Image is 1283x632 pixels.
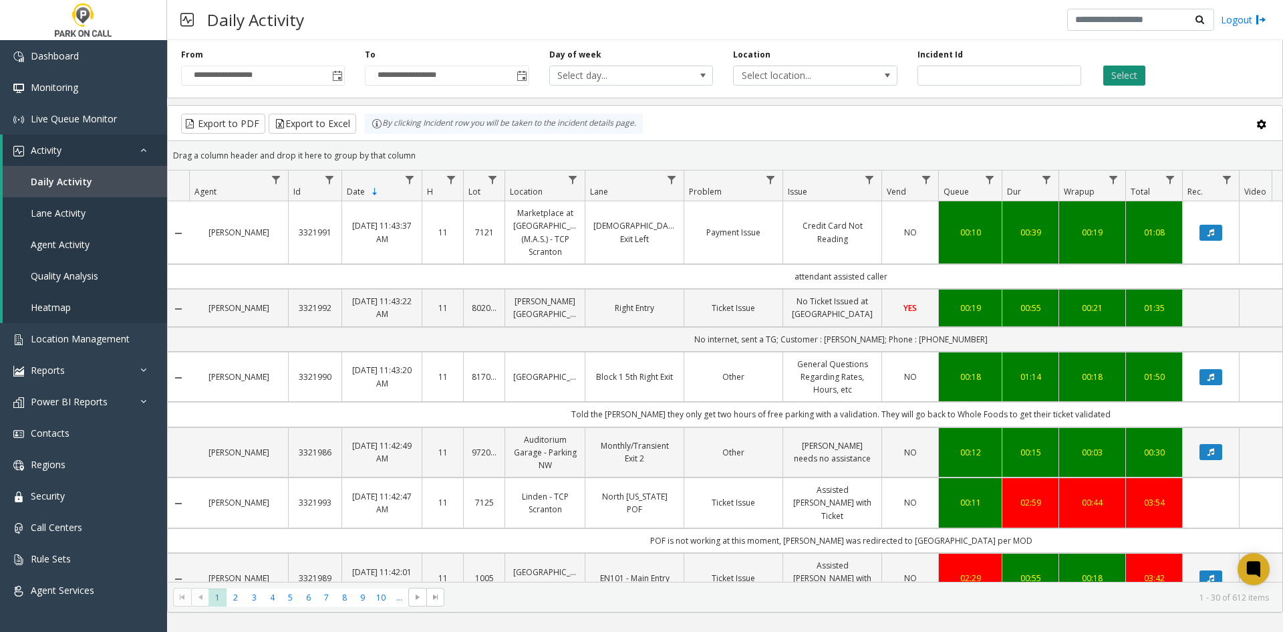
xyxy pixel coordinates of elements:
a: Quality Analysis [3,260,167,292]
a: [DATE] 11:43:20 AM [350,364,414,389]
span: Lane [590,186,608,197]
span: NO [904,227,917,238]
div: 00:19 [947,302,994,314]
a: [DATE] 11:42:49 AM [350,439,414,465]
span: Heatmap [31,301,71,314]
span: NO [904,447,917,458]
a: Date Filter Menu [401,171,419,189]
span: Lot [468,186,480,197]
a: Id Filter Menu [321,171,339,189]
span: Security [31,490,65,502]
a: 02:29 [947,572,994,585]
a: Ticket Issue [692,572,774,585]
span: Dashboard [31,49,79,62]
a: 11 [430,446,455,459]
a: Dur Filter Menu [1038,171,1056,189]
a: Lane Activity [3,197,167,229]
a: 11 [430,302,455,314]
a: [PERSON_NAME] needs no assistance [791,439,873,465]
a: 00:03 [1067,446,1117,459]
div: 00:55 [1010,302,1050,314]
a: 11 [430,226,455,239]
img: 'icon' [13,429,24,439]
a: YES [890,302,930,314]
a: 817001 [472,371,496,383]
a: 3321990 [297,371,333,383]
div: Data table [168,171,1282,582]
a: 00:39 [1010,226,1050,239]
span: Go to the next page [412,592,423,603]
a: 3321989 [297,572,333,585]
a: 3321991 [297,226,333,239]
span: H [427,186,433,197]
a: [DATE] 11:43:22 AM [350,295,414,320]
a: H Filter Menu [442,171,460,189]
a: Assisted [PERSON_NAME] with Ticket [791,559,873,598]
a: 00:55 [1010,572,1050,585]
span: Location Management [31,332,130,345]
a: Lot Filter Menu [484,171,502,189]
a: NO [890,496,930,509]
a: 11 [430,496,455,509]
a: 7125 [472,496,496,509]
h3: Daily Activity [200,3,311,36]
label: Location [733,49,770,61]
a: 1005 [472,572,496,585]
a: Other [692,371,774,383]
a: [PERSON_NAME] [197,446,280,459]
span: Dur [1007,186,1021,197]
kendo-pager-info: 1 - 30 of 612 items [452,592,1269,603]
a: [PERSON_NAME] [197,226,280,239]
span: Agent [194,186,217,197]
img: 'icon' [13,334,24,345]
span: Page 6 [299,589,317,607]
span: Agent Activity [31,238,90,251]
div: 01:50 [1134,371,1174,383]
a: 802022 [472,302,496,314]
img: 'icon' [13,366,24,377]
a: Daily Activity [3,166,167,197]
div: 03:54 [1134,496,1174,509]
a: 02:59 [1010,496,1050,509]
a: [DATE] 11:42:47 AM [350,490,414,516]
span: NO [904,497,917,508]
span: Toggle popup [329,66,344,85]
a: 11 [430,572,455,585]
span: Power BI Reports [31,395,108,408]
button: Export to PDF [181,114,265,134]
label: To [365,49,376,61]
a: Problem Filter Menu [762,171,780,189]
span: Quality Analysis [31,270,98,282]
label: Incident Id [917,49,963,61]
span: NO [904,371,917,383]
a: Issue Filter Menu [861,171,879,189]
a: Right Entry [593,302,676,314]
a: Credit Card Not Reading [791,219,873,245]
a: Payment Issue [692,226,774,239]
img: 'icon' [13,146,24,156]
a: 972013 [472,446,496,459]
span: Toggle popup [514,66,529,85]
span: Page 2 [227,589,245,607]
span: Page 5 [281,589,299,607]
a: 00:18 [1067,371,1117,383]
div: 00:11 [947,496,994,509]
div: 00:44 [1067,496,1117,509]
div: 01:35 [1134,302,1174,314]
span: Wrapup [1064,186,1095,197]
a: 00:18 [1067,572,1117,585]
span: Id [293,186,301,197]
a: Activity [3,134,167,166]
a: [DEMOGRAPHIC_DATA] Exit Left [593,219,676,245]
a: Logout [1221,13,1266,27]
a: 03:42 [1134,572,1174,585]
a: 00:19 [1067,226,1117,239]
span: Issue [788,186,807,197]
img: 'icon' [13,114,24,125]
